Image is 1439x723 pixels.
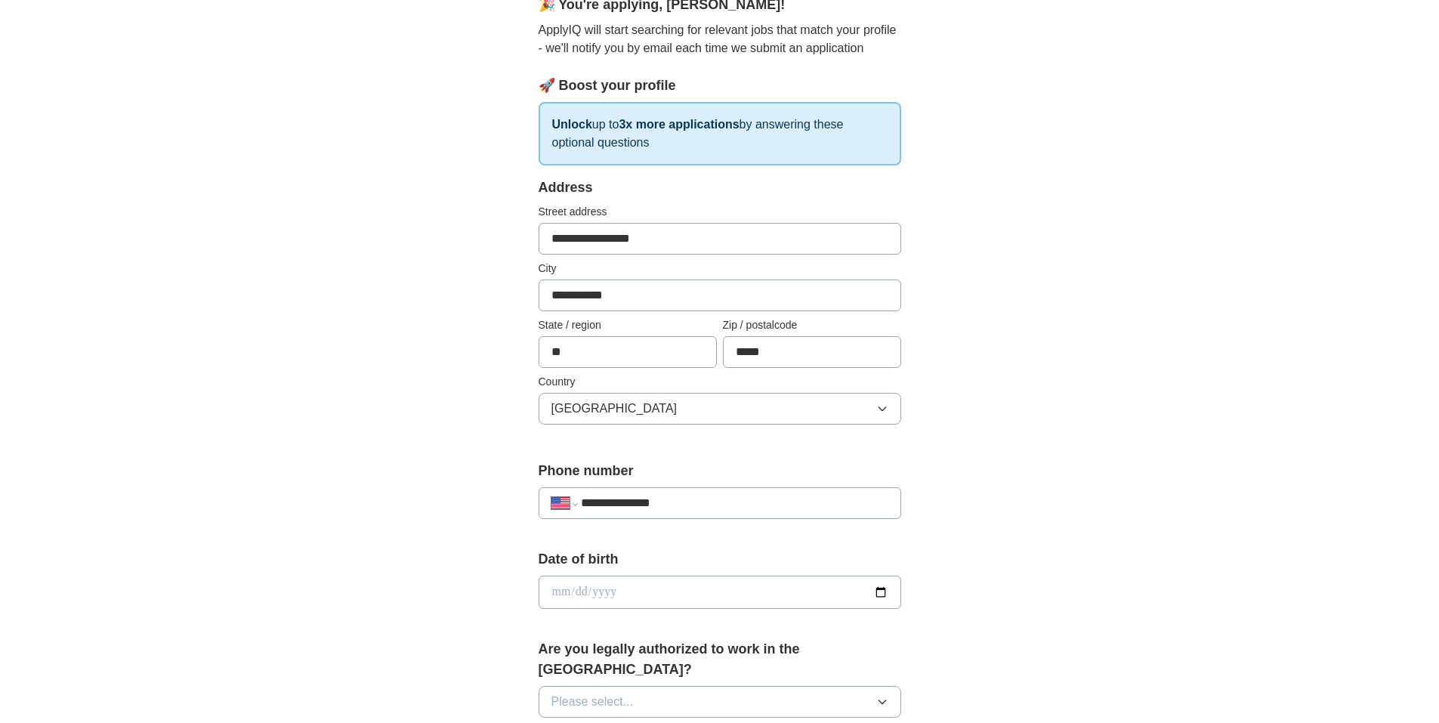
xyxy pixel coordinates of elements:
[539,639,901,680] label: Are you legally authorized to work in the [GEOGRAPHIC_DATA]?
[551,693,634,711] span: Please select...
[539,461,901,481] label: Phone number
[723,317,901,333] label: Zip / postalcode
[539,686,901,718] button: Please select...
[539,21,901,57] p: ApplyIQ will start searching for relevant jobs that match your profile - we'll notify you by emai...
[539,76,901,96] div: 🚀 Boost your profile
[539,549,901,570] label: Date of birth
[552,118,592,131] strong: Unlock
[551,400,678,418] span: [GEOGRAPHIC_DATA]
[539,374,901,390] label: Country
[539,261,901,277] label: City
[619,118,739,131] strong: 3x more applications
[539,178,901,198] div: Address
[539,393,901,425] button: [GEOGRAPHIC_DATA]
[539,204,901,220] label: Street address
[539,102,901,165] p: up to by answering these optional questions
[539,317,717,333] label: State / region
